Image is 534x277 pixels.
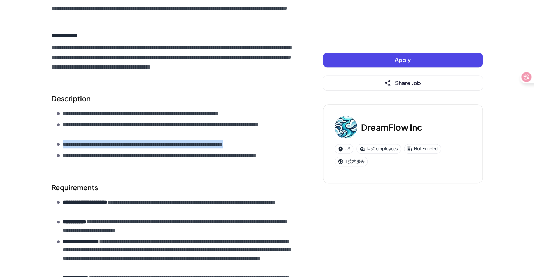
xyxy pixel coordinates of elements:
[323,53,483,67] button: Apply
[335,157,368,166] div: IT技术服务
[51,93,295,104] h2: Description
[361,121,422,133] h3: DreamFlow Inc
[323,76,483,90] button: Share Job
[51,182,295,193] h2: Requirements
[335,144,353,154] div: US
[356,144,401,154] div: 1-50 employees
[395,56,411,63] span: Apply
[404,144,441,154] div: Not Funded
[395,79,421,86] span: Share Job
[335,116,357,138] img: Dr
